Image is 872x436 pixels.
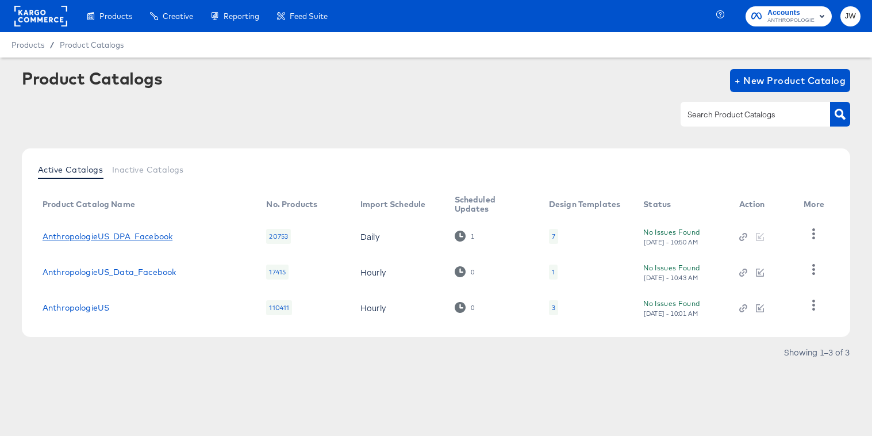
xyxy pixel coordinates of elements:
[552,232,555,241] div: 7
[455,195,526,213] div: Scheduled Updates
[44,40,60,49] span: /
[552,303,555,312] div: 3
[266,265,289,280] div: 17415
[840,6,861,26] button: JW
[767,7,815,19] span: Accounts
[38,165,103,174] span: Active Catalogs
[351,219,445,254] td: Daily
[266,200,317,209] div: No. Products
[634,191,729,219] th: Status
[266,300,292,315] div: 110411
[112,165,184,174] span: Inactive Catalogs
[845,10,856,23] span: JW
[730,69,850,92] button: + New Product Catalog
[549,265,558,280] div: 1
[43,303,109,312] a: AnthropologieUS
[266,229,291,244] div: 20753
[43,200,135,209] div: Product Catalog Name
[549,229,558,244] div: 7
[767,16,815,25] span: ANTHROPOLOGIE
[360,200,425,209] div: Import Schedule
[163,12,193,21] span: Creative
[455,302,475,313] div: 0
[22,69,162,87] div: Product Catalogs
[746,6,832,26] button: AccountsANTHROPOLOGIE
[549,200,620,209] div: Design Templates
[224,12,259,21] span: Reporting
[455,266,475,277] div: 0
[99,12,132,21] span: Products
[549,300,558,315] div: 3
[351,254,445,290] td: Hourly
[735,72,846,89] span: + New Product Catalog
[11,40,44,49] span: Products
[470,304,475,312] div: 0
[552,267,555,277] div: 1
[351,290,445,326] td: Hourly
[470,232,475,240] div: 1
[470,268,475,276] div: 0
[290,12,328,21] span: Feed Suite
[60,40,124,49] a: Product Catalogs
[794,191,838,219] th: More
[730,191,795,219] th: Action
[685,108,808,121] input: Search Product Catalogs
[455,231,475,242] div: 1
[43,267,176,277] a: AnthropologieUS_Data_Facebook
[43,232,172,241] a: AnthropologieUS_DPA_Facebook
[783,348,850,356] div: Showing 1–3 of 3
